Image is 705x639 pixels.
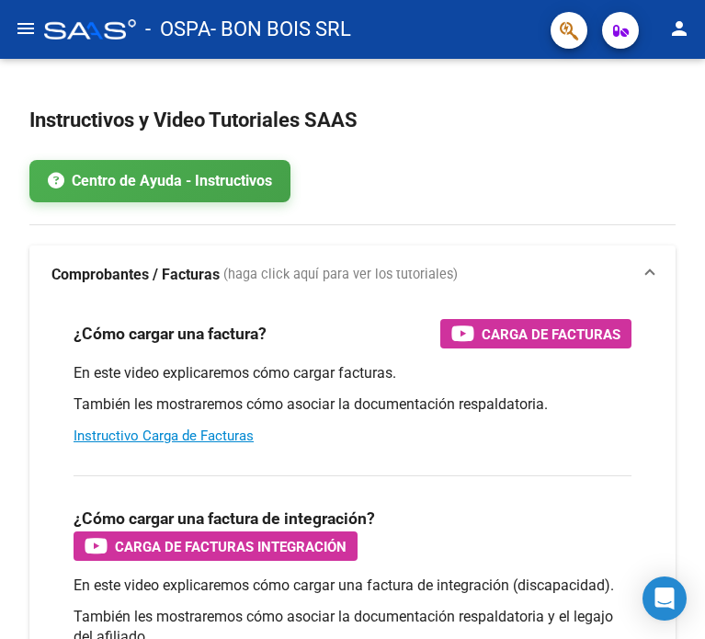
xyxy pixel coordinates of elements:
a: Instructivo Carga de Facturas [74,428,254,444]
button: Carga de Facturas Integración [74,531,358,561]
mat-expansion-panel-header: Comprobantes / Facturas (haga click aquí para ver los tutoriales) [29,245,676,304]
h3: ¿Cómo cargar una factura de integración? [74,506,375,531]
span: (haga click aquí para ver los tutoriales) [223,265,458,285]
p: En este video explicaremos cómo cargar una factura de integración (discapacidad). [74,576,631,596]
a: Centro de Ayuda - Instructivos [29,160,290,202]
h3: ¿Cómo cargar una factura? [74,321,267,347]
strong: Comprobantes / Facturas [51,265,220,285]
h2: Instructivos y Video Tutoriales SAAS [29,103,676,138]
span: - BON BOIS SRL [210,9,351,50]
p: En este video explicaremos cómo cargar facturas. [74,363,631,383]
mat-icon: person [668,17,690,40]
span: Carga de Facturas [482,323,620,346]
div: Open Intercom Messenger [642,576,687,621]
mat-icon: menu [15,17,37,40]
button: Carga de Facturas [440,319,631,348]
p: También les mostraremos cómo asociar la documentación respaldatoria. [74,394,631,415]
span: Carga de Facturas Integración [115,535,347,558]
span: - OSPA [145,9,210,50]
